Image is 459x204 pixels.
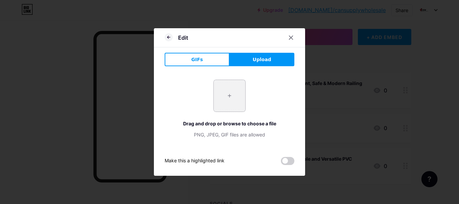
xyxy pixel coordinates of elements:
span: Upload [253,56,271,63]
button: GIFs [165,53,229,66]
div: Edit [178,34,188,42]
span: GIFs [191,56,203,63]
div: Drag and drop or browse to choose a file [165,120,294,127]
button: Upload [229,53,294,66]
div: PNG, JPEG, GIF files are allowed [165,131,294,138]
div: Make this a highlighted link [165,157,224,165]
